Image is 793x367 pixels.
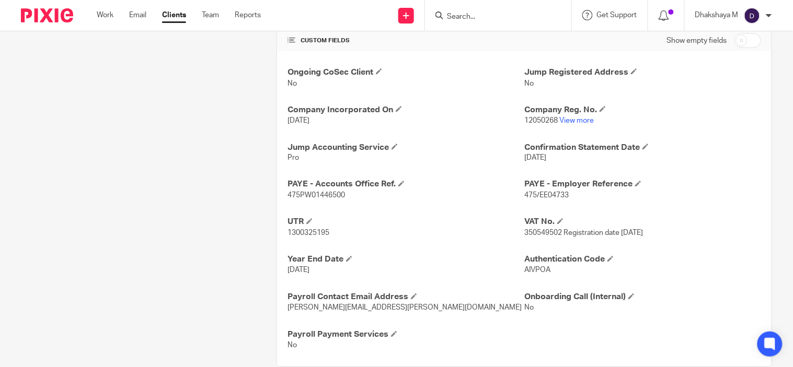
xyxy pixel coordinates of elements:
span: No [524,304,534,312]
h4: Year End Date [288,254,524,265]
span: [DATE] [288,267,309,274]
span: 475/EE04733 [524,192,569,199]
h4: Onboarding Call (Internal) [524,292,761,303]
span: 350549502 Registration date [DATE] [524,230,643,237]
a: Team [202,10,219,20]
a: Clients [162,10,186,20]
img: svg%3E [744,7,761,24]
h4: Authentication Code [524,254,761,265]
span: No [288,80,297,87]
h4: CUSTOM FIELDS [288,37,524,45]
h4: Company Reg. No. [524,104,761,115]
span: Pro [288,155,299,162]
span: No [288,342,297,349]
h4: PAYE - Employer Reference [524,179,761,190]
span: AIVPOA [524,267,550,274]
h4: Payroll Contact Email Address [288,292,524,303]
span: No [524,80,534,87]
h4: PAYE - Accounts Office Ref. [288,179,524,190]
a: Email [129,10,146,20]
a: Reports [235,10,261,20]
span: [PERSON_NAME][EMAIL_ADDRESS][PERSON_NAME][DOMAIN_NAME] [288,304,522,312]
a: View more [559,117,594,124]
span: [DATE] [288,117,309,124]
h4: VAT No. [524,217,761,228]
h4: Payroll Payment Services [288,329,524,340]
h4: Company Incorporated On [288,104,524,115]
p: Dhakshaya M [695,10,739,20]
a: Work [97,10,113,20]
label: Show empty fields [667,35,727,46]
img: Pixie [21,8,73,22]
h4: Confirmation Statement Date [524,142,761,153]
span: 12050268 [524,117,558,124]
input: Search [446,13,540,22]
h4: UTR [288,217,524,228]
span: 475PW01446500 [288,192,345,199]
h4: Ongoing CoSec Client [288,67,524,78]
span: 1300325195 [288,230,329,237]
h4: Jump Accounting Service [288,142,524,153]
h4: Jump Registered Address [524,67,761,78]
span: Get Support [597,11,637,19]
span: [DATE] [524,155,546,162]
